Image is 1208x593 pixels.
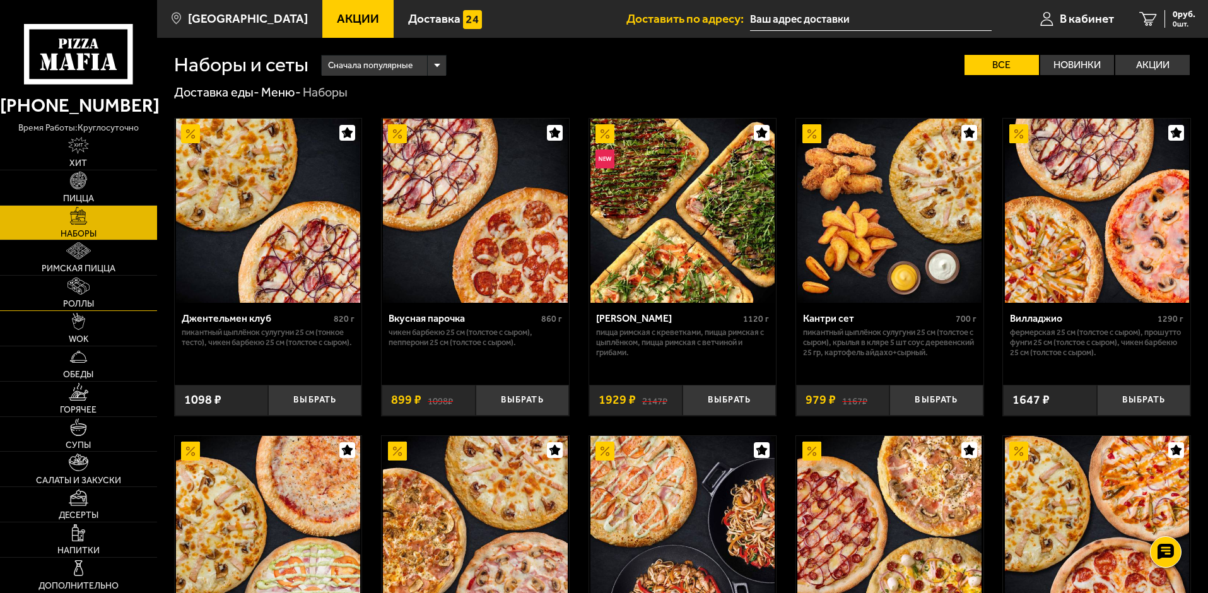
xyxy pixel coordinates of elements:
[1060,13,1114,25] span: В кабинет
[599,394,636,406] span: 1929 ₽
[1009,442,1028,461] img: Акционный
[391,394,421,406] span: 899 ₽
[956,314,976,324] span: 700 г
[642,394,667,406] s: 2147 ₽
[595,442,614,461] img: Акционный
[1010,312,1154,324] div: Вилладжио
[806,394,836,406] span: 979 ₽
[176,119,360,303] img: Джентельмен клуб
[1097,385,1190,416] button: Выбрать
[595,124,614,143] img: Акционный
[66,441,91,450] span: Супы
[174,55,308,75] h1: Наборы и сеты
[596,312,741,324] div: [PERSON_NAME]
[59,511,98,520] span: Десерты
[802,442,821,461] img: Акционный
[389,312,538,324] div: Вкусная парочка
[38,582,119,590] span: Дополнительно
[389,327,562,348] p: Чикен Барбекю 25 см (толстое с сыром), Пепперони 25 см (толстое с сыром).
[589,119,777,303] a: АкционныйНовинкаМама Миа
[1005,119,1189,303] img: Вилладжио
[428,394,453,406] s: 1098 ₽
[337,13,379,25] span: Акции
[174,85,259,100] a: Доставка еды-
[388,442,407,461] img: Акционный
[803,327,976,358] p: Пикантный цыплёнок сулугуни 25 см (толстое с сыром), крылья в кляре 5 шт соус деревенский 25 гр, ...
[42,264,115,273] span: Римская пицца
[476,385,569,416] button: Выбрать
[463,10,482,29] img: 15daf4d41897b9f0e9f617042186c801.svg
[382,119,569,303] a: АкционныйВкусная парочка
[181,442,200,461] img: Акционный
[1009,124,1028,143] img: Акционный
[63,300,94,308] span: Роллы
[626,13,750,25] span: Доставить по адресу:
[383,119,567,303] img: Вкусная парочка
[683,385,776,416] button: Выбрать
[328,54,413,78] span: Сначала популярные
[596,327,770,358] p: Пицца Римская с креветками, Пицца Римская с цыплёнком, Пицца Римская с ветчиной и грибами.
[1003,119,1190,303] a: АкционныйВилладжио
[188,13,308,25] span: [GEOGRAPHIC_DATA]
[750,8,992,31] input: Ваш адрес доставки
[803,312,953,324] div: Кантри сет
[268,385,361,416] button: Выбрать
[182,327,355,348] p: Пикантный цыплёнок сулугуни 25 см (тонкое тесто), Чикен Барбекю 25 см (толстое с сыром).
[61,230,97,238] span: Наборы
[388,124,407,143] img: Акционный
[889,385,983,416] button: Выбрать
[303,85,348,101] div: Наборы
[36,476,121,485] span: Салаты и закуски
[1040,55,1115,75] label: Новинки
[182,312,331,324] div: Джентельмен клуб
[743,314,769,324] span: 1120 г
[408,13,460,25] span: Доставка
[796,119,983,303] a: АкционныйКантри сет
[69,159,87,168] span: Хит
[541,314,562,324] span: 860 г
[261,85,301,100] a: Меню-
[60,406,97,414] span: Горячее
[175,119,362,303] a: АкционныйДжентельмен клуб
[181,124,200,143] img: Акционный
[590,119,775,303] img: Мама Миа
[1010,327,1183,358] p: Фермерская 25 см (толстое с сыром), Прошутто Фунги 25 см (толстое с сыром), Чикен Барбекю 25 см (...
[595,150,614,168] img: Новинка
[334,314,355,324] span: 820 г
[63,370,93,379] span: Обеды
[802,124,821,143] img: Акционный
[184,394,221,406] span: 1098 ₽
[69,335,88,344] span: WOK
[57,546,100,555] span: Напитки
[750,8,992,31] span: Санкт-Петербург, проспект Большевиков, 9к1
[1173,10,1195,19] span: 0 руб.
[842,394,867,406] s: 1167 ₽
[965,55,1039,75] label: Все
[1012,394,1050,406] span: 1647 ₽
[1158,314,1183,324] span: 1290 г
[797,119,982,303] img: Кантри сет
[1173,20,1195,28] span: 0 шт.
[63,194,94,203] span: Пицца
[1115,55,1190,75] label: Акции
